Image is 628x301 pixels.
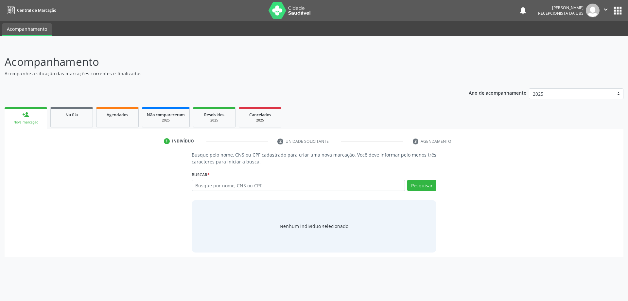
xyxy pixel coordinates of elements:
button: notifications [518,6,528,15]
div: 1 [164,138,170,144]
div: 2025 [244,118,276,123]
p: Ano de acompanhamento [469,88,527,97]
span: Resolvidos [204,112,224,118]
div: Indivíduo [172,138,194,144]
button: apps [612,5,623,16]
div: Nova marcação [9,120,43,125]
p: Busque pelo nome, CNS ou CPF cadastrado para criar uma nova marcação. Você deve informar pelo men... [192,151,437,165]
a: Central de Marcação [5,5,56,16]
span: Central de Marcação [17,8,56,13]
span: Recepcionista da UBS [538,10,584,16]
span: Na fila [65,112,78,118]
p: Acompanhamento [5,54,438,70]
a: Acompanhamento [2,23,52,36]
div: 2025 [198,118,231,123]
span: Cancelados [249,112,271,118]
div: Nenhum indivíduo selecionado [280,223,348,230]
img: img [586,4,600,17]
button: Pesquisar [407,180,436,191]
label: Buscar [192,170,210,180]
i:  [602,6,609,13]
button:  [600,4,612,17]
span: Agendados [107,112,128,118]
input: Busque por nome, CNS ou CPF [192,180,405,191]
div: [PERSON_NAME] [538,5,584,10]
p: Acompanhe a situação das marcações correntes e finalizadas [5,70,438,77]
div: 2025 [147,118,185,123]
span: Não compareceram [147,112,185,118]
div: person_add [22,111,29,118]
